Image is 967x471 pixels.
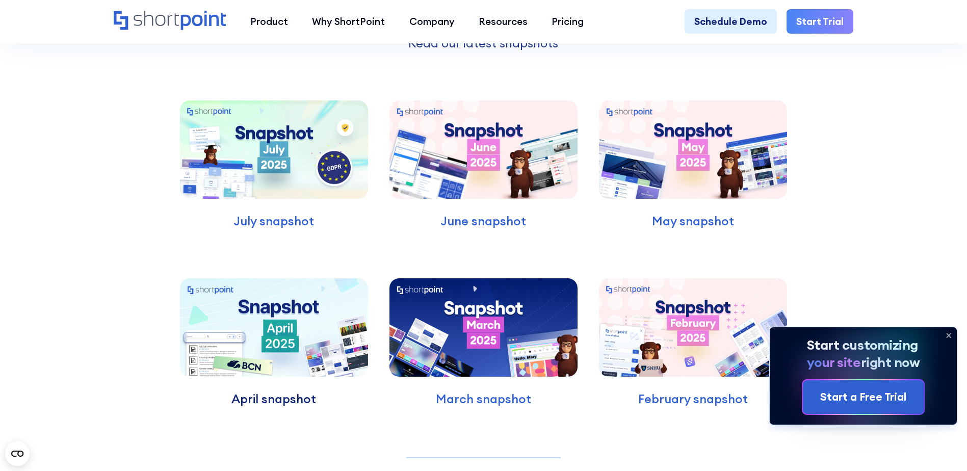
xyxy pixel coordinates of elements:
[397,9,466,33] a: Company
[593,259,793,408] a: February snapshot
[174,81,374,230] a: July snapshot
[180,390,368,408] p: April snapshot
[312,14,385,29] div: Why ShortPoint
[552,14,584,29] div: Pricing
[599,212,787,230] p: May snapshot
[389,390,577,408] p: March snapshot
[479,14,528,29] div: Resources
[540,9,596,33] a: Pricing
[787,9,853,33] a: Start Trial
[114,11,226,32] a: Home
[409,14,455,29] div: Company
[383,81,583,230] a: June snapshot
[174,259,374,408] a: April snapshot
[389,212,577,230] p: June snapshot
[803,380,924,414] a: Start a Free Trial
[5,441,30,466] button: Open CMP widget
[685,9,777,33] a: Schedule Demo
[916,422,967,471] iframe: Chat Widget
[820,389,906,405] div: Start a Free Trial
[599,390,787,408] p: February snapshot
[466,9,539,33] a: Resources
[593,81,793,230] a: May snapshot
[250,14,288,29] div: Product
[238,9,300,33] a: Product
[383,259,583,408] a: March snapshot
[180,212,368,230] p: July snapshot
[300,9,397,33] a: Why ShortPoint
